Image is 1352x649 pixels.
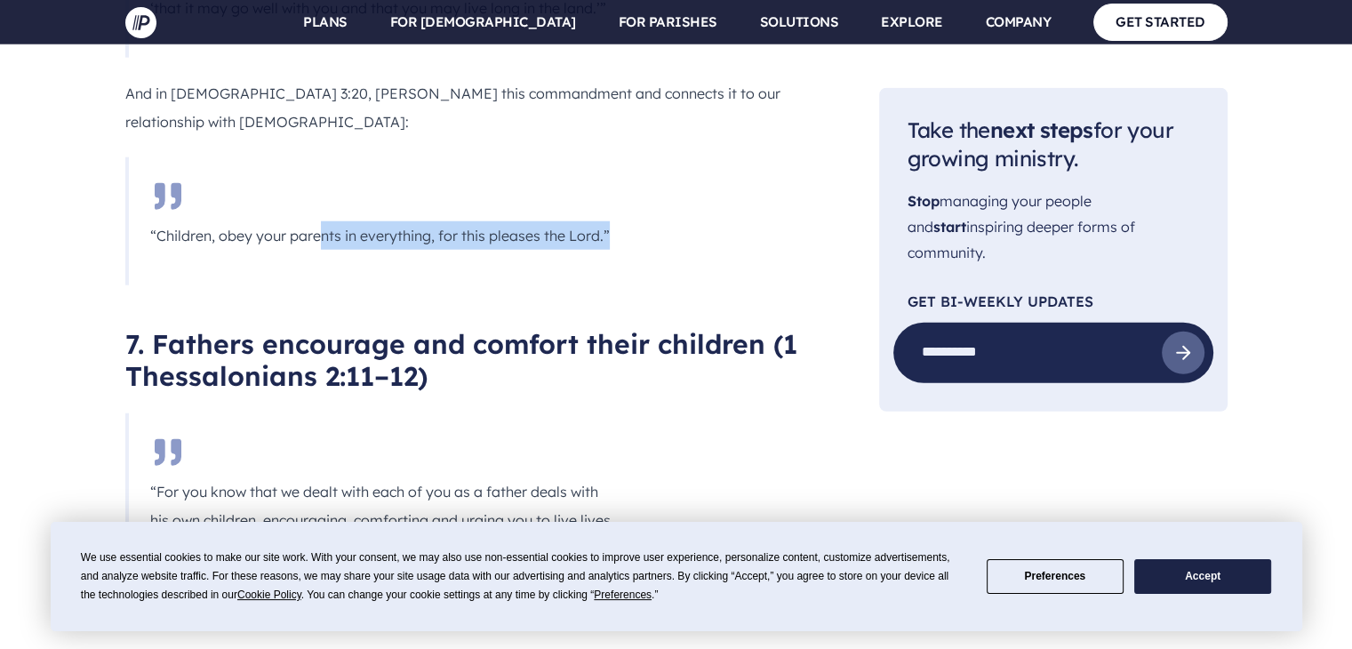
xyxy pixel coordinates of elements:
[594,589,652,601] span: Preferences
[1134,559,1271,594] button: Accept
[908,293,1199,308] p: Get Bi-Weekly Updates
[1093,4,1228,40] a: GET STARTED
[150,221,616,250] p: “Children, obey your parents in everything, for this pleases the Lord.”
[908,188,1199,265] p: managing your people and inspiring deeper forms of community.
[81,549,965,605] div: We use essential cookies to make our site work. With your consent, we may also use non-essential ...
[125,328,822,392] h2: 7. Fathers encourage and comfort their children (1 Thessalonians 2:11–12)
[150,477,616,591] p: “For you know that we dealt with each of you as a father deals with his own children, encouraging...
[933,217,966,235] span: start
[990,116,1093,142] span: next steps
[237,589,301,601] span: Cookie Policy
[51,522,1302,631] div: Cookie Consent Prompt
[125,79,822,136] p: And in [DEMOGRAPHIC_DATA] 3:20, [PERSON_NAME] this commandment and connects it to our relationshi...
[908,116,1173,172] span: Take the for your growing ministry.
[987,559,1124,594] button: Preferences
[908,192,940,210] span: Stop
